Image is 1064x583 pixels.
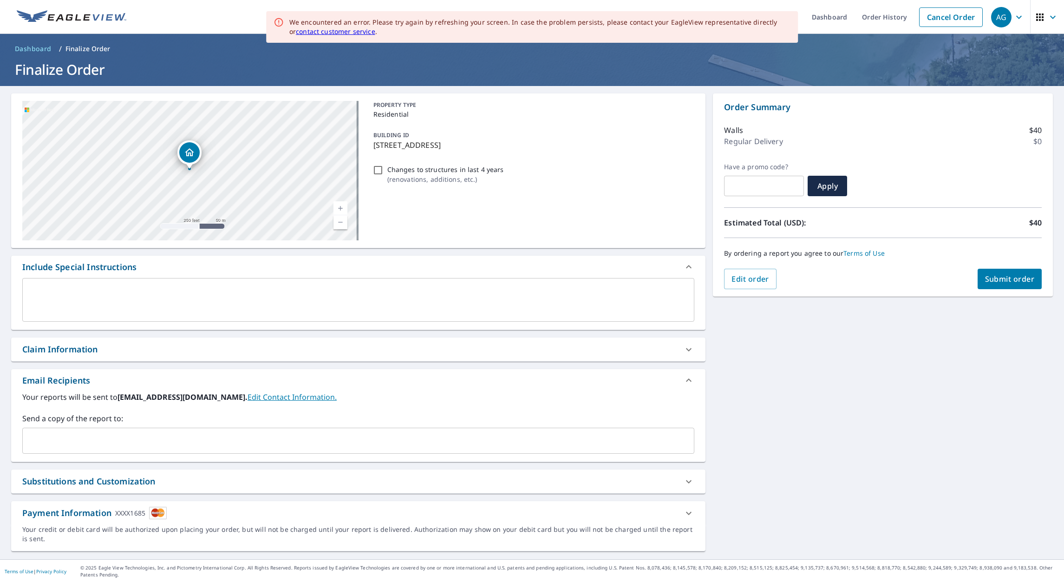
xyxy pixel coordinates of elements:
div: We encountered an error. Please try again by refreshing your screen. In case the problem persists... [289,18,791,36]
p: Regular Delivery [724,136,783,147]
span: Apply [815,181,840,191]
div: Email Recipients [11,369,705,391]
p: By ordering a report you agree to our [724,249,1042,258]
label: Your reports will be sent to [22,391,694,403]
h1: Finalize Order [11,60,1053,79]
p: Walls [724,125,743,136]
div: Include Special Instructions [22,261,137,273]
li: / [59,43,62,54]
label: Have a promo code? [724,163,804,171]
a: EditContactInfo [248,392,337,402]
p: Residential [373,109,691,119]
p: PROPERTY TYPE [373,101,691,109]
span: Edit order [731,274,769,284]
div: Substitutions and Customization [22,475,156,488]
div: Include Special Instructions [11,256,705,278]
button: Submit order [978,269,1042,289]
div: Your credit or debit card will be authorized upon placing your order, but will not be charged unt... [22,525,694,543]
p: | [5,569,66,574]
div: AG [991,7,1012,27]
div: Dropped pin, building 1, Residential property, 157 Wood St Westernport, MD 21562 [177,140,202,169]
label: Send a copy of the report to: [22,413,694,424]
div: Claim Information [22,343,98,356]
div: Email Recipients [22,374,90,387]
button: Apply [808,176,847,196]
p: $40 [1029,125,1042,136]
a: contact customer service [296,27,375,36]
p: $0 [1033,136,1042,147]
p: Order Summary [724,101,1042,113]
div: Payment Information [22,507,167,519]
span: Submit order [985,274,1035,284]
p: Finalize Order [65,44,111,53]
img: cardImage [149,507,167,519]
a: Cancel Order [919,7,983,27]
a: Current Level 17, Zoom In [333,201,347,215]
p: BUILDING ID [373,131,409,139]
a: Privacy Policy [36,568,66,575]
a: Current Level 17, Zoom Out [333,215,347,229]
p: Estimated Total (USD): [724,217,883,228]
a: Dashboard [11,41,55,56]
div: XXXX1685 [115,507,145,519]
p: $40 [1029,217,1042,228]
a: Terms of Use [843,249,885,258]
p: © 2025 Eagle View Technologies, Inc. and Pictometry International Corp. All Rights Reserved. Repo... [80,564,1059,578]
button: Edit order [724,269,777,289]
div: Substitutions and Customization [11,470,705,493]
span: Dashboard [15,44,52,53]
div: Payment InformationXXXX1685cardImage [11,501,705,525]
p: [STREET_ADDRESS] [373,139,691,151]
a: Terms of Use [5,568,33,575]
nav: breadcrumb [11,41,1053,56]
img: EV Logo [17,10,126,24]
p: ( renovations, additions, etc. ) [387,174,504,184]
p: Changes to structures in last 4 years [387,165,504,174]
b: [EMAIL_ADDRESS][DOMAIN_NAME]. [117,392,248,402]
div: Claim Information [11,338,705,361]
